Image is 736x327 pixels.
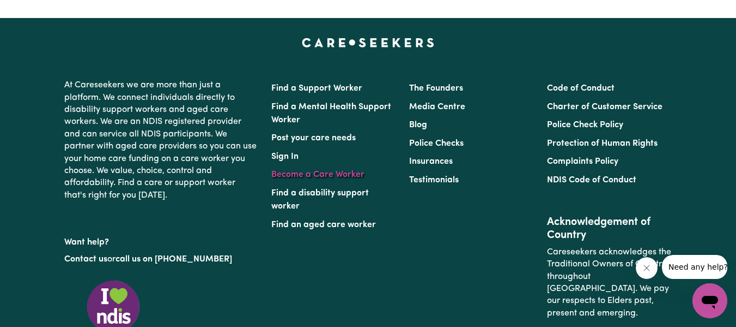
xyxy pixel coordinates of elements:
[547,103,662,111] a: Charter of Customer Service
[547,139,658,148] a: Protection of Human Rights
[547,121,623,129] a: Police Check Policy
[271,152,299,161] a: Sign In
[547,84,615,93] a: Code of Conduct
[409,176,459,185] a: Testimonials
[636,257,658,279] iframe: Close message
[64,249,258,270] p: or
[547,176,636,185] a: NDIS Code of Conduct
[271,189,369,211] a: Find a disability support worker
[271,170,364,179] a: Become a Care Worker
[64,232,258,248] p: Want help?
[271,103,391,124] a: Find a Mental Health Support Worker
[64,255,107,264] a: Contact us
[271,84,362,93] a: Find a Support Worker
[409,157,453,166] a: Insurances
[115,255,232,264] a: call us on [PHONE_NUMBER]
[692,283,727,318] iframe: Button to launch messaging window
[7,8,66,16] span: Need any help?
[409,139,464,148] a: Police Checks
[662,255,727,279] iframe: Message from company
[302,38,434,46] a: Careseekers home page
[547,157,618,166] a: Complaints Policy
[409,84,463,93] a: The Founders
[271,221,376,229] a: Find an aged care worker
[409,121,427,129] a: Blog
[547,216,672,242] h2: Acknowledgement of Country
[271,134,356,142] a: Post your care needs
[64,75,258,206] p: At Careseekers we are more than just a platform. We connect individuals directly to disability su...
[547,242,672,324] p: Careseekers acknowledges the Traditional Owners of Country throughout [GEOGRAPHIC_DATA]. We pay o...
[409,103,465,111] a: Media Centre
